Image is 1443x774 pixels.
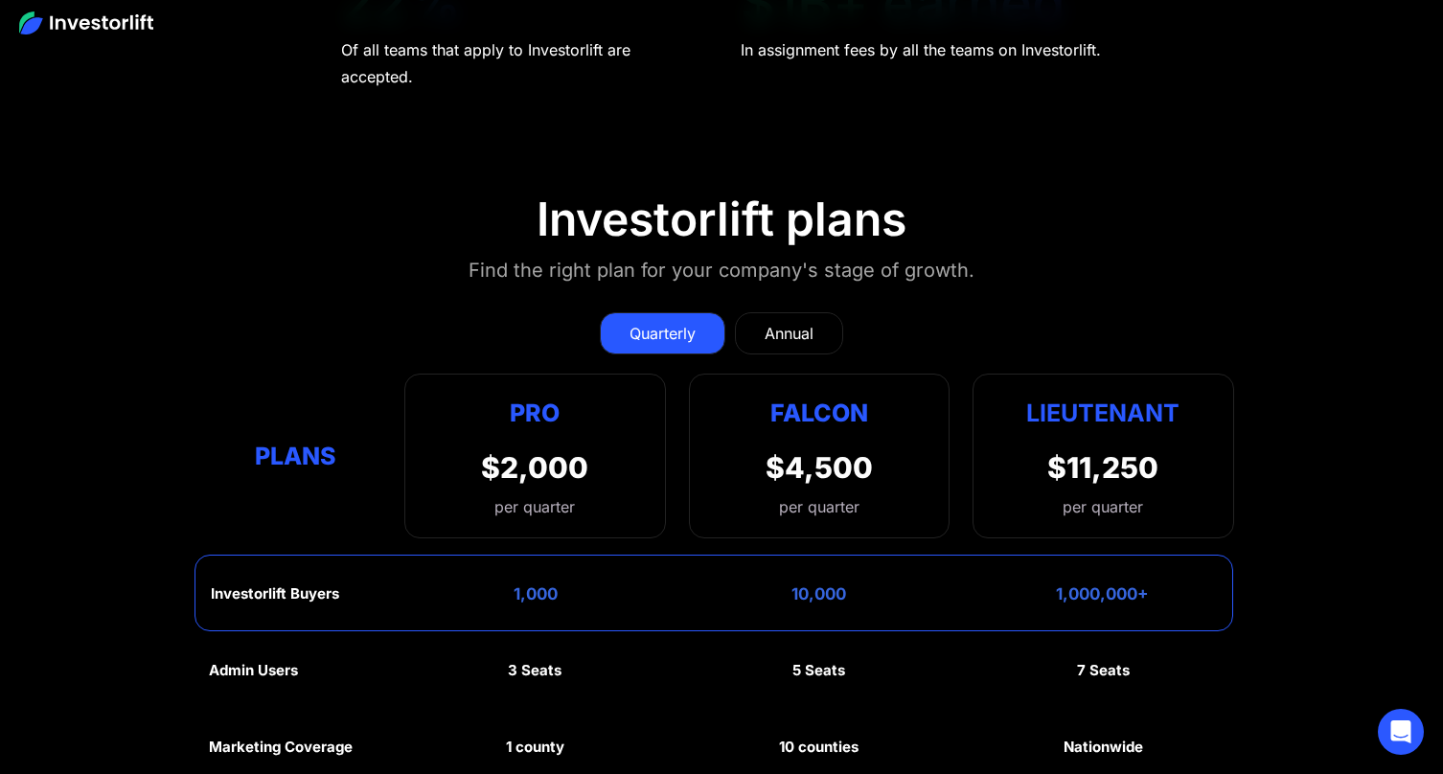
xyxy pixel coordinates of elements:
div: Open Intercom Messenger [1378,709,1424,755]
div: 5 Seats [792,662,845,679]
div: Nationwide [1064,739,1143,756]
div: 10,000 [791,584,846,603]
div: Plans [209,438,381,475]
div: 1,000 [514,584,558,603]
div: Find the right plan for your company's stage of growth. [469,255,974,285]
div: In assignment fees by all the teams on Investorlift. [741,36,1101,63]
div: 3 Seats [508,662,561,679]
div: 1,000,000+ [1056,584,1149,603]
div: per quarter [779,495,859,518]
div: Admin Users [209,662,298,679]
div: Marketing Coverage [209,739,353,756]
div: Falcon [770,394,868,431]
div: Investorlift Buyers [211,585,339,603]
div: per quarter [481,495,588,518]
div: per quarter [1063,495,1143,518]
div: 10 counties [779,739,859,756]
div: Of all teams that apply to Investorlift are accepted. [341,36,704,90]
div: Annual [765,322,813,345]
div: 7 Seats [1077,662,1130,679]
strong: Lieutenant [1026,398,1180,427]
div: Investorlift plans [537,192,906,247]
div: $2,000 [481,450,588,485]
div: $11,250 [1047,450,1158,485]
div: Pro [481,394,588,431]
div: 1 county [506,739,564,756]
div: $4,500 [766,450,873,485]
div: Quarterly [630,322,696,345]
